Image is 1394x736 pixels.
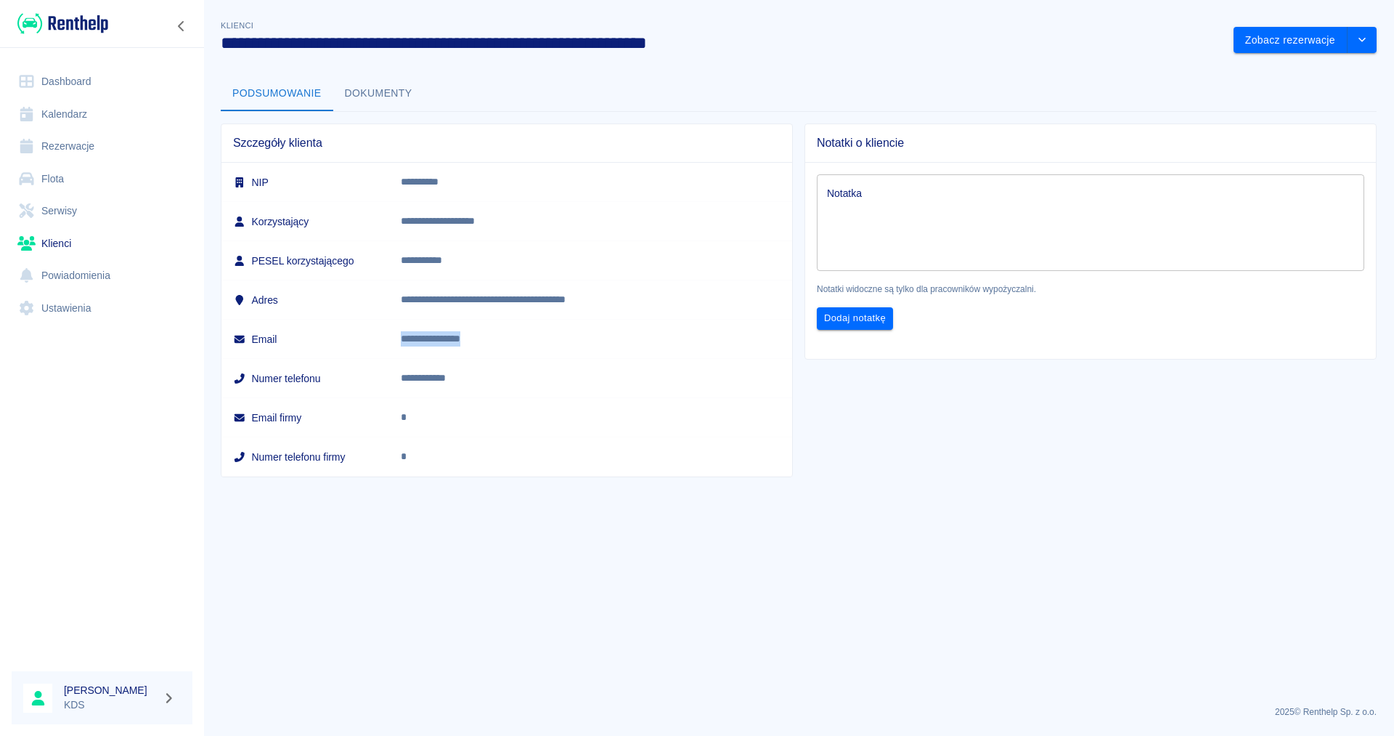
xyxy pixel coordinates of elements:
[12,259,192,292] a: Powiadomienia
[64,697,157,713] p: KDS
[12,98,192,131] a: Kalendarz
[233,254,378,268] h6: PESEL korzystającego
[1234,27,1348,54] button: Zobacz rezerwacje
[12,130,192,163] a: Rezerwacje
[233,214,378,229] h6: Korzystający
[12,65,192,98] a: Dashboard
[817,307,893,330] button: Dodaj notatkę
[12,12,108,36] a: Renthelp logo
[221,76,333,111] button: Podsumowanie
[233,450,378,464] h6: Numer telefonu firmy
[233,332,378,347] h6: Email
[12,227,192,260] a: Klienci
[233,371,378,386] h6: Numer telefonu
[233,293,378,307] h6: Adres
[333,76,424,111] button: Dokumenty
[17,12,108,36] img: Renthelp logo
[1348,27,1377,54] button: drop-down
[233,175,378,190] h6: NIP
[171,17,192,36] button: Zwiń nawigację
[817,136,1364,150] span: Notatki o kliencie
[12,163,192,195] a: Flota
[12,292,192,325] a: Ustawienia
[233,411,378,425] h6: Email firmy
[221,705,1377,719] p: 2025 © Renthelp Sp. z o.o.
[12,195,192,227] a: Serwisy
[817,283,1364,296] p: Notatki widoczne są tylko dla pracowników wypożyczalni.
[233,136,780,150] span: Szczegóły klienta
[221,21,253,30] span: Klienci
[64,683,157,697] h6: [PERSON_NAME]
